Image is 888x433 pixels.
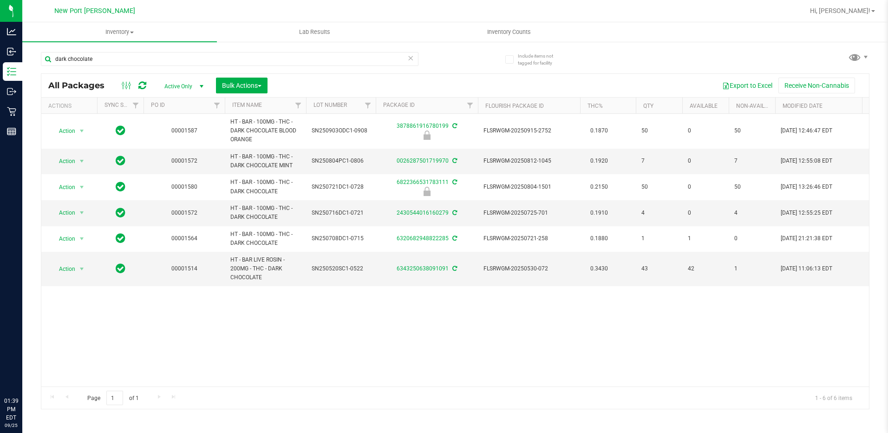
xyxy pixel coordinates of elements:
span: 43 [641,264,677,273]
span: Sync from Compliance System [451,210,457,216]
inline-svg: Reports [7,127,16,136]
a: Filter [209,98,225,113]
a: Qty [643,103,653,109]
a: Filter [360,98,376,113]
inline-svg: Inventory [7,67,16,76]
button: Bulk Actions [216,78,268,93]
span: In Sync [116,180,125,193]
span: select [76,232,88,245]
span: SN250520SC1-0522 [312,264,370,273]
span: Bulk Actions [222,82,261,89]
span: 0.1920 [586,154,613,168]
a: 2430544016160279 [397,210,449,216]
span: SN250804PC1-0806 [312,157,370,165]
span: 1 - 6 of 6 items [808,391,860,405]
a: 6320682948822285 [397,235,449,242]
a: 00001587 [171,127,197,134]
a: Lot Number [313,102,347,108]
span: Action [51,206,76,219]
div: Actions [48,103,93,109]
span: SN250716DC1-0721 [312,209,370,217]
a: PO ID [151,102,165,108]
span: 0 [688,209,723,217]
span: Action [51,181,76,194]
input: 1 [106,391,123,405]
span: 0.1910 [586,206,613,220]
a: Non-Available [736,103,777,109]
span: 50 [734,183,770,191]
span: 0 [688,126,723,135]
span: SN250903ODC1-0908 [312,126,370,135]
span: Action [51,155,76,168]
span: [DATE] 21:21:38 EDT [781,234,832,243]
span: Sync from Compliance System [451,265,457,272]
span: Sync from Compliance System [451,123,457,129]
span: 50 [734,126,770,135]
inline-svg: Inbound [7,47,16,56]
span: Action [51,232,76,245]
span: Hi, [PERSON_NAME]! [810,7,870,14]
span: FLSRWGM-20250915-2752 [483,126,575,135]
span: Sync from Compliance System [451,157,457,164]
span: 1 [641,234,677,243]
span: FLSRWGM-20250725-701 [483,209,575,217]
a: Inventory [22,22,217,42]
span: 0.1880 [586,232,613,245]
a: Filter [463,98,478,113]
div: Launch Hold [374,131,479,140]
span: Sync from Compliance System [451,179,457,185]
a: 6343250638091091 [397,265,449,272]
span: 50 [641,126,677,135]
span: In Sync [116,124,125,137]
iframe: Resource center [9,359,37,387]
a: 00001580 [171,184,197,190]
a: Flourish Package ID [485,103,544,109]
span: 7 [641,157,677,165]
span: HT - BAR - 100MG - THC - DARK CHOCOLATE [230,178,300,196]
a: 00001564 [171,235,197,242]
span: Sync from Compliance System [451,235,457,242]
span: SN250708DC1-0715 [312,234,370,243]
span: Action [51,262,76,276]
a: Filter [291,98,306,113]
span: 50 [641,183,677,191]
span: Inventory [22,28,217,36]
a: Inventory Counts [412,22,607,42]
span: 42 [688,264,723,273]
button: Receive Non-Cannabis [778,78,855,93]
a: 00001572 [171,210,197,216]
a: Filter [128,98,144,113]
span: 1 [688,234,723,243]
span: In Sync [116,232,125,245]
div: Newly Received [374,187,479,196]
span: 0.2150 [586,180,613,194]
a: 00001572 [171,157,197,164]
inline-svg: Outbound [7,87,16,96]
span: 0 [688,157,723,165]
span: [DATE] 12:55:08 EDT [781,157,832,165]
span: [DATE] 13:26:46 EDT [781,183,832,191]
span: [DATE] 11:06:13 EDT [781,264,832,273]
span: select [76,262,88,276]
a: Available [690,103,718,109]
inline-svg: Analytics [7,27,16,36]
span: 0 [734,234,770,243]
a: Package ID [383,102,415,108]
span: select [76,125,88,138]
span: All Packages [48,80,114,91]
span: 7 [734,157,770,165]
span: 0.1870 [586,124,613,138]
inline-svg: Retail [7,107,16,116]
span: HT - BAR - 100MG - THC - DARK CHOCOLATE [230,204,300,222]
span: select [76,206,88,219]
span: HT - BAR LIVE ROSIN - 200MG - THC - DARK CHOCOLATE [230,256,300,282]
span: select [76,155,88,168]
span: 1 [734,264,770,273]
span: 4 [734,209,770,217]
span: FLSRWGM-20250721-258 [483,234,575,243]
a: 6822366531783111 [397,179,449,185]
a: THC% [588,103,603,109]
p: 01:39 PM EDT [4,397,18,422]
span: In Sync [116,262,125,275]
span: Lab Results [287,28,343,36]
